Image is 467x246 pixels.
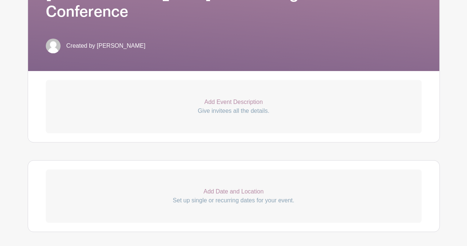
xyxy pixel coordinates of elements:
p: Give invitees all the details. [46,107,422,115]
a: Add Date and Location Set up single or recurring dates for your event. [46,169,422,223]
a: Add Event Description Give invitees all the details. [46,80,422,133]
img: default-ce2991bfa6775e67f084385cd625a349d9dcbb7a52a09fb2fda1e96e2d18dcdb.png [46,38,61,53]
span: Created by [PERSON_NAME] [66,41,145,50]
p: Add Date and Location [46,187,422,196]
p: Add Event Description [46,98,422,107]
p: Set up single or recurring dates for your event. [46,196,422,205]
